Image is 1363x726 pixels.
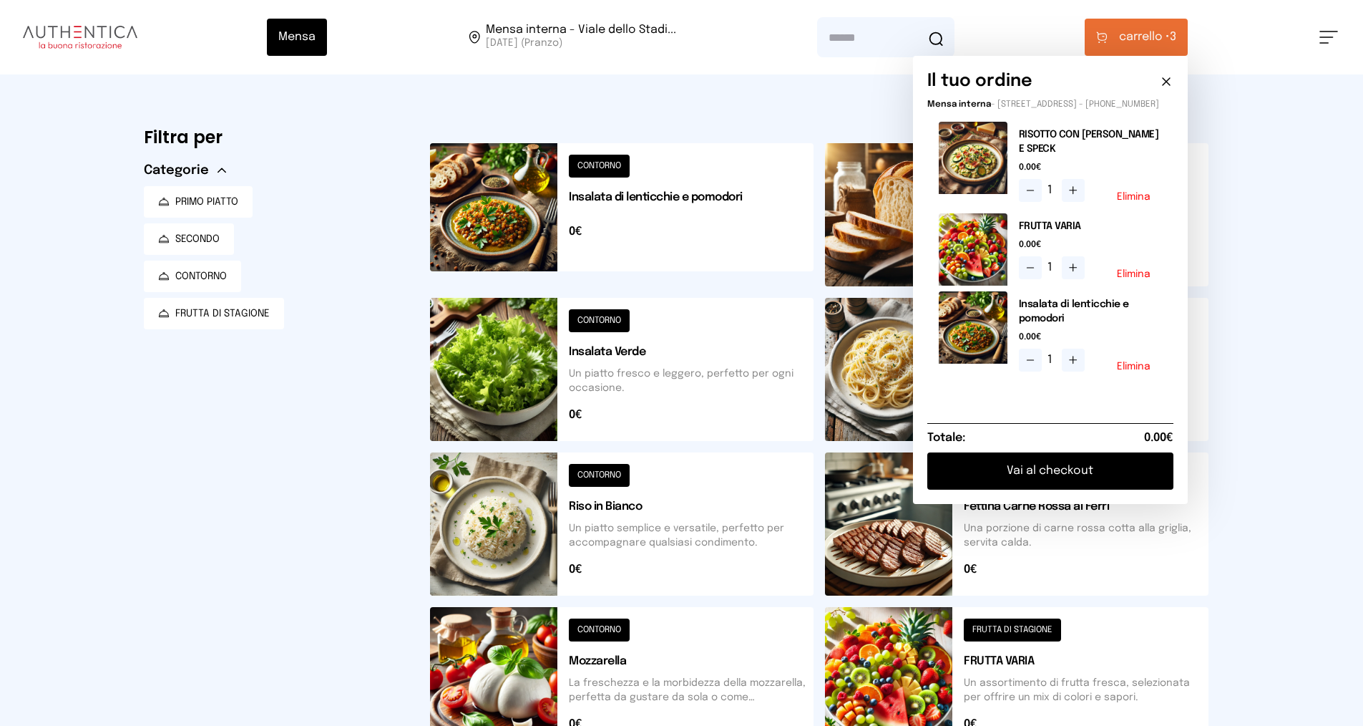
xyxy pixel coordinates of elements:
button: Elimina [1117,269,1151,279]
button: carrello •3 [1085,19,1188,56]
span: 0.00€ [1144,430,1173,447]
h6: Filtra per [144,126,407,149]
span: [DATE] (Pranzo) [486,36,676,50]
img: media [939,213,1007,286]
span: Mensa interna [927,100,991,109]
img: media [939,291,1007,364]
span: CONTORNO [175,269,227,284]
button: CONTORNO [144,261,241,292]
h6: Il tuo ordine [927,70,1032,93]
img: media [939,122,1007,194]
p: - [STREET_ADDRESS] - [PHONE_NUMBER] [927,99,1173,110]
button: FRUTTA DI STAGIONE [144,298,284,329]
span: 1 [1047,182,1056,199]
button: PRIMO PIATTO [144,186,253,218]
span: Categorie [144,160,209,180]
span: PRIMO PIATTO [175,195,238,209]
h2: RISOTTO CON [PERSON_NAME] E SPECK [1019,127,1162,156]
span: 0.00€ [1019,239,1162,251]
button: Elimina [1117,192,1151,202]
button: Categorie [144,160,226,180]
button: Vai al checkout [927,452,1173,490]
button: Elimina [1117,362,1151,372]
span: 1 [1047,352,1056,369]
h6: Totale: [927,430,965,447]
button: SECONDO [144,223,234,255]
img: logo.8f33a47.png [23,26,137,49]
span: 1 [1047,259,1056,276]
span: FRUTTA DI STAGIONE [175,306,270,321]
button: Mensa [267,19,327,56]
span: 0.00€ [1019,331,1162,343]
h2: Insalata di lenticchie e pomodori [1019,297,1162,326]
span: 3 [1119,29,1176,46]
span: carrello • [1119,29,1170,46]
span: Viale dello Stadio, 77, 05100 Terni TR, Italia [486,24,676,50]
h2: FRUTTA VARIA [1019,219,1162,233]
span: 0.00€ [1019,162,1162,173]
span: SECONDO [175,232,220,246]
